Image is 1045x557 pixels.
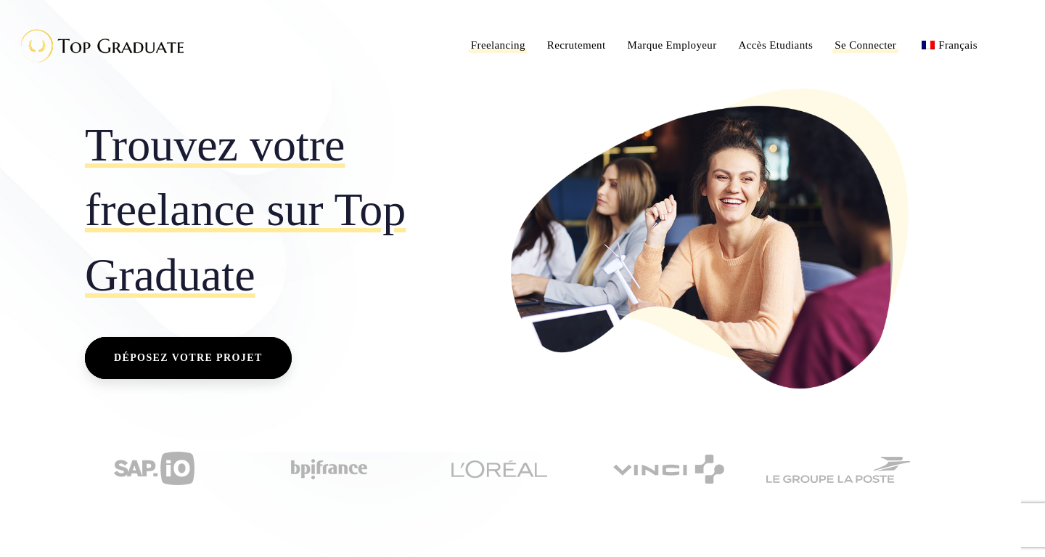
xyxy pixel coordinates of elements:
[922,41,935,49] img: Français
[547,39,606,51] span: Recrutement
[9,22,190,69] img: Top Graduate
[114,349,263,367] span: Déposez votre projet
[85,337,292,379] a: Déposez votre projet
[972,487,1045,557] iframe: Chat Widget
[739,39,814,51] span: Accès Etudiants
[938,39,978,51] span: Français
[628,39,717,51] span: Marque Employeur
[471,39,525,51] span: Freelancing
[835,39,896,51] span: Se Connecter
[972,487,1045,557] div: Widget de chat
[85,113,488,308] h2: Trouvez votre freelance sur Top Graduate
